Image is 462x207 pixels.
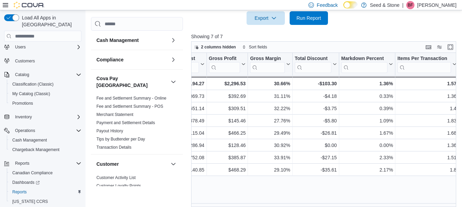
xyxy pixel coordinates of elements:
[343,1,358,9] input: Dark Mode
[341,105,393,113] div: 0.39%
[12,127,81,135] span: Operations
[295,117,337,125] div: -$5.80
[172,142,204,150] div: $286.94
[10,188,81,196] span: Reports
[96,161,168,167] button: Customer
[169,56,177,64] button: Compliance
[424,43,433,51] button: Keyboard shortcuts
[251,11,281,25] span: Export
[192,43,239,51] button: 2 columns hidden
[15,161,29,166] span: Reports
[446,43,454,51] button: Enter fullscreen
[12,159,32,167] button: Reports
[96,96,167,101] a: Fee and Settlement Summary - Online
[250,154,290,162] div: 33.91%
[7,89,84,99] button: My Catalog (Classic)
[341,56,393,73] button: Markdown Percent
[172,166,204,174] div: $1,140.85
[10,188,29,196] a: Reports
[294,56,331,73] div: Total Discount
[172,154,204,162] div: $752.08
[247,11,285,25] button: Export
[96,56,168,63] button: Compliance
[10,80,56,88] a: Classification (Classic)
[209,79,246,88] div: $2,296.53
[341,56,387,73] div: Markdown Percent
[250,129,290,137] div: 29.49%
[10,136,81,144] span: Cash Management
[10,178,42,187] a: Dashboards
[15,72,29,77] span: Catalog
[96,104,163,109] span: Fee and Settlement Summary - POS
[172,105,204,113] div: $651.14
[294,56,331,62] div: Total Discount
[12,101,33,106] span: Promotions
[370,1,399,9] p: Seed & Stone
[12,199,48,204] span: [US_STATE] CCRS
[402,1,404,9] p: |
[397,56,451,62] div: Items Per Transaction
[172,56,199,73] div: Total Cost
[1,70,84,79] button: Catalog
[250,105,290,113] div: 32.22%
[14,2,44,9] img: Cova
[12,113,81,121] span: Inventory
[1,126,84,135] button: Operations
[209,117,246,125] div: $145.46
[172,129,204,137] div: $1,115.04
[341,79,393,88] div: 1.36%
[10,146,81,154] span: Chargeback Management
[397,117,457,125] div: 1.83
[10,136,50,144] a: Cash Management
[341,154,393,162] div: 2.33%
[341,166,393,174] div: 2.17%
[397,142,457,150] div: 1.36
[7,168,84,178] button: Canadian Compliance
[201,44,236,50] span: 2 columns hidden
[12,170,53,176] span: Canadian Compliance
[397,154,457,162] div: 1.51
[209,56,240,62] div: Gross Profit
[12,91,50,97] span: My Catalog (Classic)
[209,142,246,150] div: $128.46
[10,197,51,206] a: [US_STATE] CCRS
[397,56,451,73] div: Items Per Transaction
[191,33,459,40] p: Showing 7 of 7
[15,44,26,50] span: Users
[96,120,155,125] a: Payment and Settlement Details
[96,175,136,180] span: Customer Activity List
[1,42,84,52] button: Users
[12,57,81,65] span: Customers
[1,159,84,168] button: Reports
[10,197,81,206] span: Washington CCRS
[397,79,457,88] div: 1.57
[10,169,81,177] span: Canadian Compliance
[7,135,84,145] button: Cash Management
[96,37,139,44] h3: Cash Management
[295,166,337,174] div: -$35.61
[96,129,123,133] a: Payout History
[341,129,393,137] div: 1.67%
[12,180,40,185] span: Dashboards
[7,187,84,197] button: Reports
[435,43,444,51] button: Display options
[294,79,336,88] div: -$103.30
[341,142,393,150] div: 0.00%
[96,56,123,63] h3: Compliance
[397,166,457,174] div: 1.8
[96,175,136,180] a: Customer Activity List
[7,145,84,154] button: Chargeback Management
[169,36,177,44] button: Cash Management
[12,71,81,79] span: Catalog
[10,99,81,107] span: Promotions
[417,1,457,9] p: [PERSON_NAME]
[91,94,183,154] div: Cova Pay [GEOGRAPHIC_DATA]
[12,43,28,51] button: Users
[294,56,336,73] button: Total Discount
[172,56,199,62] div: Total Cost
[10,146,62,154] a: Chargeback Management
[7,79,84,89] button: Classification (Classic)
[10,99,36,107] a: Promotions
